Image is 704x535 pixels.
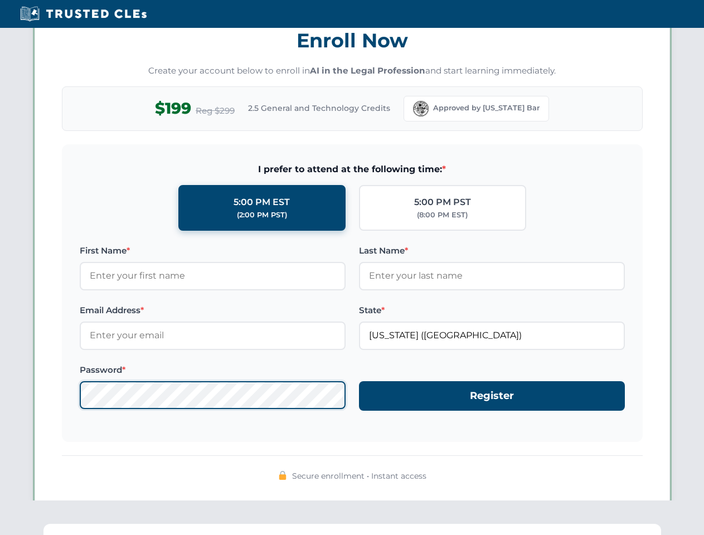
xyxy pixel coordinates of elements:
[359,304,625,317] label: State
[414,195,471,210] div: 5:00 PM PST
[359,262,625,290] input: Enter your last name
[417,210,468,221] div: (8:00 PM EST)
[80,262,346,290] input: Enter your first name
[359,381,625,411] button: Register
[359,244,625,257] label: Last Name
[80,363,346,377] label: Password
[155,96,191,121] span: $199
[234,195,290,210] div: 5:00 PM EST
[310,65,425,76] strong: AI in the Legal Profession
[62,65,643,77] p: Create your account below to enroll in and start learning immediately.
[196,104,235,118] span: Reg $299
[80,304,346,317] label: Email Address
[62,23,643,58] h3: Enroll Now
[278,471,287,480] img: 🔒
[237,210,287,221] div: (2:00 PM PST)
[248,102,390,114] span: 2.5 General and Technology Credits
[413,101,429,116] img: Florida Bar
[17,6,150,22] img: Trusted CLEs
[359,322,625,349] input: Florida (FL)
[292,470,426,482] span: Secure enrollment • Instant access
[433,103,540,114] span: Approved by [US_STATE] Bar
[80,244,346,257] label: First Name
[80,162,625,177] span: I prefer to attend at the following time:
[80,322,346,349] input: Enter your email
